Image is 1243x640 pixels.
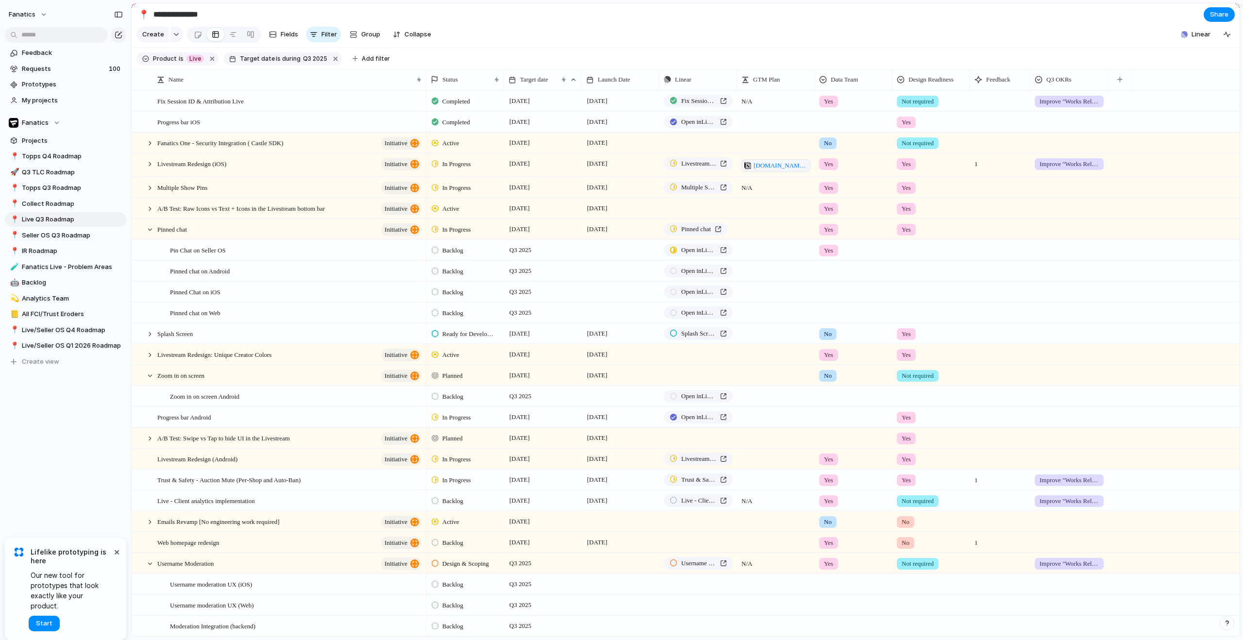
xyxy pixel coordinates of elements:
[971,154,982,169] span: 1
[185,53,206,64] button: Live
[902,138,934,148] span: Not required
[442,413,471,422] span: In Progress
[381,557,421,570] button: initiative
[22,48,123,58] span: Feedback
[345,27,385,42] button: Group
[507,474,532,486] span: [DATE]
[902,496,934,506] span: Not required
[385,432,407,445] span: initiative
[824,225,833,235] span: Yes
[22,136,123,146] span: Projects
[585,453,610,465] span: [DATE]
[507,116,532,128] span: [DATE]
[385,369,407,383] span: initiative
[738,178,814,193] span: N/A
[168,75,184,84] span: Name
[824,496,833,506] span: Yes
[22,183,123,193] span: Topps Q3 Roadmap
[281,54,301,63] span: during
[381,432,421,445] button: initiative
[9,262,18,272] button: 🧪
[681,245,716,255] span: Open in Linear
[442,225,471,235] span: In Progress
[189,54,201,63] span: Live
[5,307,126,321] div: 📒All FCI/Trust Eroders
[442,308,463,318] span: Backlog
[507,286,534,298] span: Q3 2025
[381,453,421,466] button: initiative
[824,183,833,193] span: Yes
[5,77,126,92] a: Prototypes
[507,390,534,402] span: Q3 2025
[9,278,18,287] button: 🤖
[111,546,122,557] button: Dismiss
[664,286,733,298] a: Open inLinear
[507,244,534,256] span: Q3 2025
[240,54,275,63] span: Target date
[902,413,911,422] span: Yes
[831,75,858,84] span: Data Team
[902,475,911,485] span: Yes
[5,291,126,306] a: 💫Analytics Team
[5,116,126,130] button: Fanatics
[385,202,407,216] span: initiative
[902,350,911,360] span: Yes
[664,265,733,277] a: Open inLinear
[824,159,833,169] span: Yes
[507,328,532,339] span: [DATE]
[22,246,123,256] span: IR Roadmap
[5,260,126,274] div: 🧪Fanatics Live - Problem Areas
[971,533,982,548] span: 1
[507,495,532,506] span: [DATE]
[170,244,226,255] span: Pin Chat on Seller OS
[664,306,733,319] a: Open inLinear
[986,75,1010,84] span: Feedback
[5,149,126,164] a: 📍Topps Q4 Roadmap
[5,212,126,227] div: 📍Live Q3 Roadmap
[385,157,407,171] span: initiative
[22,96,123,105] span: My projects
[381,182,421,194] button: initiative
[681,224,711,234] span: Pinned chat
[138,8,149,21] div: 📍
[507,453,532,465] span: [DATE]
[442,496,463,506] span: Backlog
[824,246,833,255] span: Yes
[754,161,807,170] span: [DOMAIN_NAME][URL]
[664,95,733,107] a: Fix Session ID & Attribution Live
[385,536,407,550] span: initiative
[1210,10,1228,19] span: Share
[9,199,18,209] button: 📍
[4,7,52,22] button: fanatics
[179,54,184,63] span: is
[10,167,17,178] div: 🚀
[5,165,126,180] div: 🚀Q3 TLC Roadmap
[902,455,911,464] span: Yes
[507,158,532,169] span: [DATE]
[442,75,458,84] span: Status
[10,309,17,320] div: 📒
[385,453,407,466] span: initiative
[1192,30,1210,39] span: Linear
[5,46,126,60] a: Feedback
[585,116,610,128] span: [DATE]
[442,159,471,169] span: In Progress
[9,309,18,319] button: 📒
[664,223,727,236] a: Pinned chat
[442,371,463,381] span: Planned
[585,202,610,214] span: [DATE]
[442,475,471,485] span: In Progress
[507,370,532,381] span: [DATE]
[381,370,421,382] button: initiative
[157,411,211,422] span: Progress bar Android
[1177,27,1214,42] button: Linear
[5,244,126,258] a: 📍IR Roadmap
[902,517,909,527] span: No
[664,453,733,465] a: Livestream Redesign (iOS and Android)
[902,371,934,381] span: Not required
[681,496,716,505] span: Live - Client analytics implementation
[136,7,151,22] button: 📍
[507,137,532,149] span: [DATE]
